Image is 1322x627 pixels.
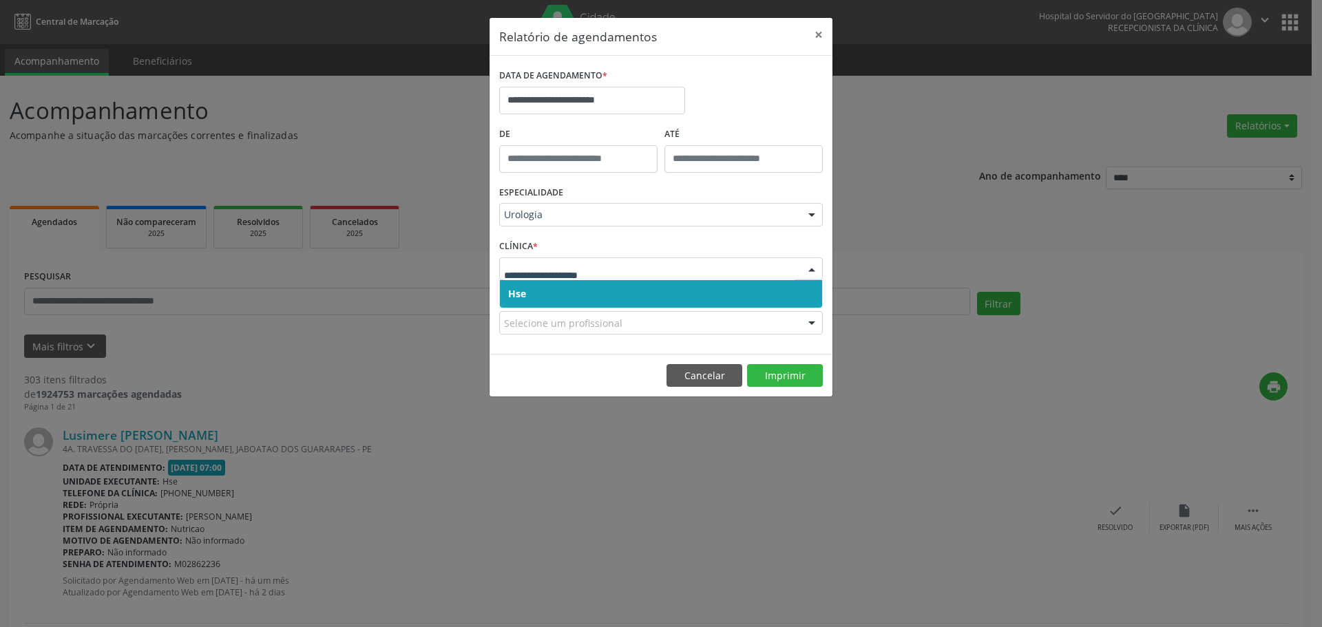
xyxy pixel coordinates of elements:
[504,316,622,330] span: Selecione um profissional
[499,65,607,87] label: DATA DE AGENDAMENTO
[805,18,832,52] button: Close
[667,364,742,387] button: Cancelar
[499,236,538,257] label: CLÍNICA
[499,124,658,145] label: De
[508,287,526,300] span: Hse
[664,124,823,145] label: ATÉ
[499,182,563,204] label: ESPECIALIDADE
[504,208,795,222] span: Urologia
[499,28,657,45] h5: Relatório de agendamentos
[747,364,823,387] button: Imprimir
